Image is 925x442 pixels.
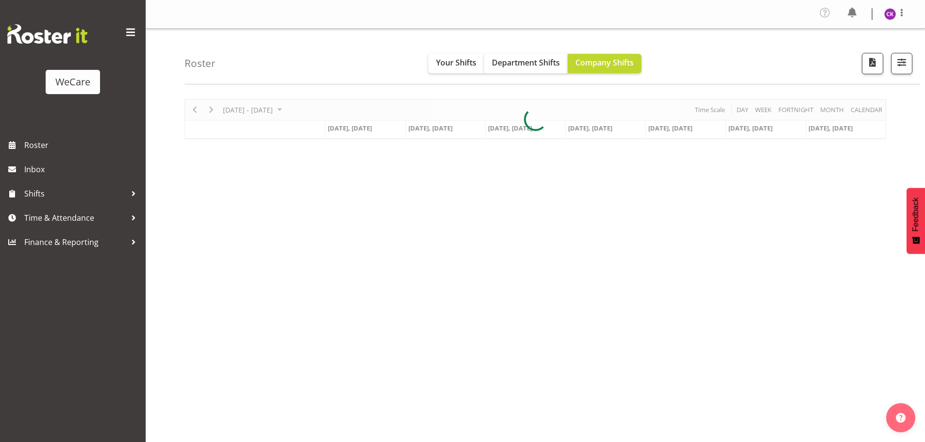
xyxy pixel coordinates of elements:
[907,188,925,254] button: Feedback - Show survey
[24,211,126,225] span: Time & Attendance
[7,24,87,44] img: Rosterit website logo
[568,54,641,73] button: Company Shifts
[492,57,560,68] span: Department Shifts
[575,57,634,68] span: Company Shifts
[24,138,141,152] span: Roster
[884,8,896,20] img: chloe-kim10479.jpg
[428,54,484,73] button: Your Shifts
[484,54,568,73] button: Department Shifts
[185,58,216,69] h4: Roster
[24,162,141,177] span: Inbox
[24,186,126,201] span: Shifts
[896,413,906,423] img: help-xxl-2.png
[436,57,476,68] span: Your Shifts
[24,235,126,249] span: Finance & Reporting
[862,53,883,74] button: Download a PDF of the roster according to the set date range.
[891,53,912,74] button: Filter Shifts
[911,197,920,231] span: Feedback
[55,75,90,89] div: WeCare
